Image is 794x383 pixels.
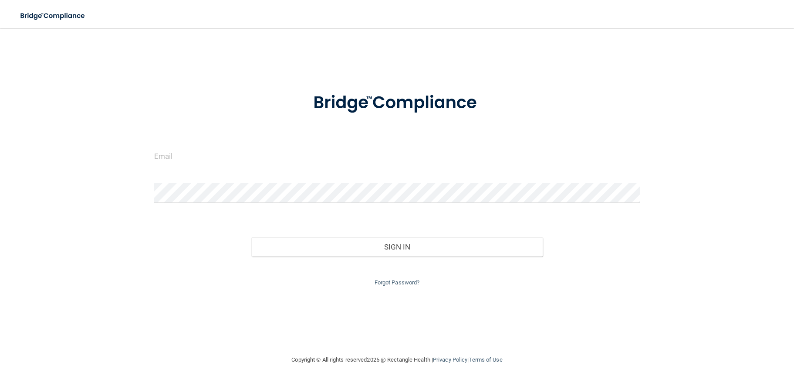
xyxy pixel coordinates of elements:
[13,7,93,25] img: bridge_compliance_login_screen.278c3ca4.svg
[238,346,556,374] div: Copyright © All rights reserved 2025 @ Rectangle Health | |
[154,147,640,166] input: Email
[469,356,502,363] a: Terms of Use
[295,80,498,126] img: bridge_compliance_login_screen.278c3ca4.svg
[433,356,467,363] a: Privacy Policy
[375,279,420,286] a: Forgot Password?
[251,237,543,256] button: Sign In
